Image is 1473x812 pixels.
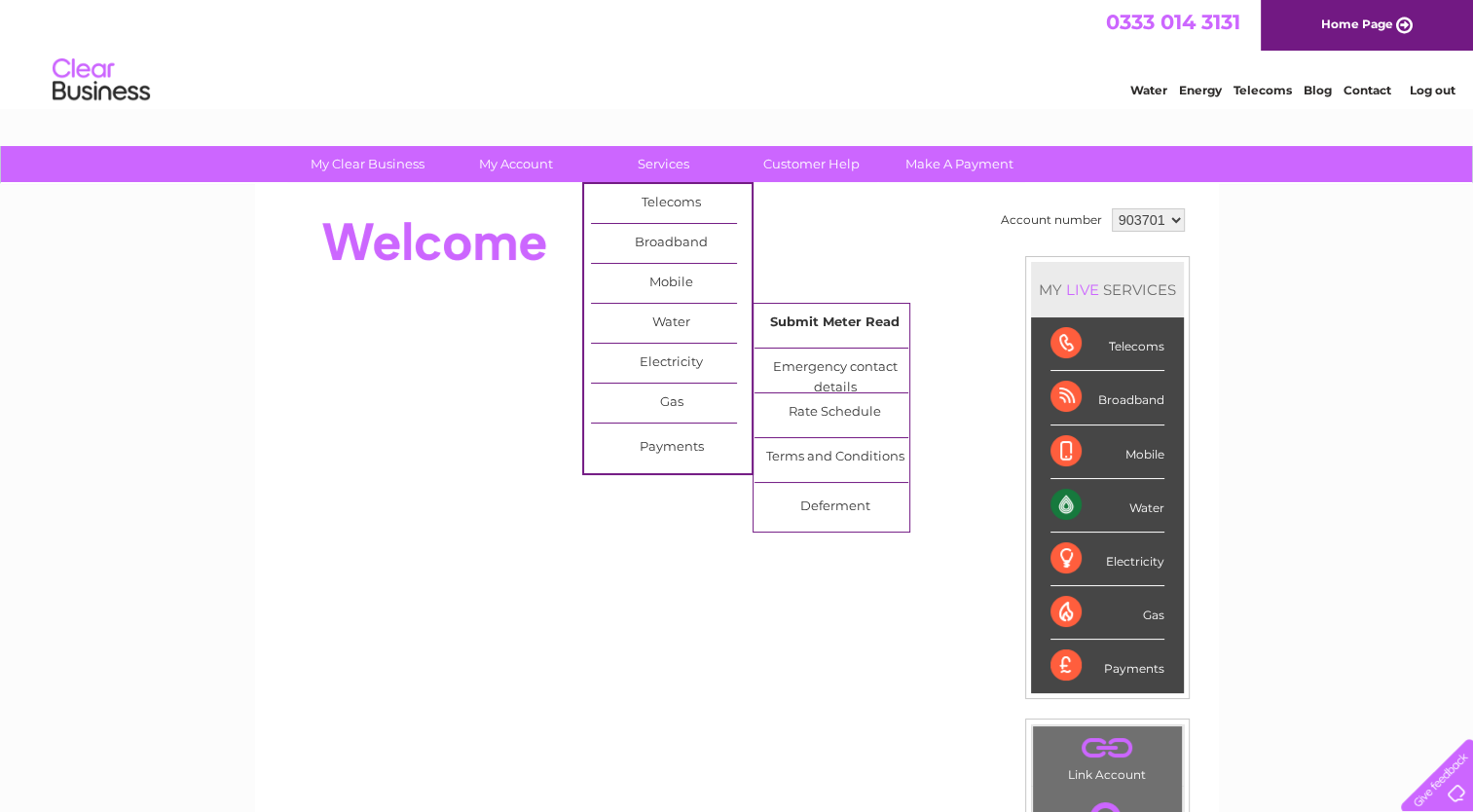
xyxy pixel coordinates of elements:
[755,488,915,527] a: Deferment
[1409,83,1455,97] a: Log out
[1032,725,1183,787] td: Link Account
[996,203,1107,237] td: Account number
[1106,10,1240,34] a: 0333 014 3131
[1179,83,1222,97] a: Energy
[755,304,915,343] a: Submit Meter Read
[591,264,752,303] a: Mobile
[1050,586,1164,640] div: Gas
[277,11,1197,94] div: Clear Business is a trading name of Verastar Limited (registered in [GEOGRAPHIC_DATA] No. 3667643...
[755,349,915,388] a: Emergency contact details
[287,146,448,182] a: My Clear Business
[591,184,752,223] a: Telecoms
[1304,83,1332,97] a: Blog
[591,344,752,383] a: Electricity
[1050,317,1164,371] div: Telecoms
[879,146,1040,182] a: Make A Payment
[731,146,892,182] a: Customer Help
[1038,731,1177,765] a: .
[52,51,151,110] img: logo.png
[1344,83,1391,97] a: Contact
[1050,371,1164,424] div: Broadband
[435,146,596,182] a: My Account
[1031,262,1184,317] div: MY SERVICES
[755,393,915,432] a: Rate Schedule
[1234,83,1292,97] a: Telecoms
[1050,479,1164,533] div: Water
[1050,425,1164,479] div: Mobile
[1062,280,1103,299] div: LIVE
[1050,533,1164,586] div: Electricity
[591,384,752,423] a: Gas
[583,146,744,182] a: Services
[755,438,915,477] a: Terms and Conditions
[591,224,752,263] a: Broadband
[1130,83,1167,97] a: Water
[1050,640,1164,692] div: Payments
[591,304,752,343] a: Water
[591,428,752,467] a: Payments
